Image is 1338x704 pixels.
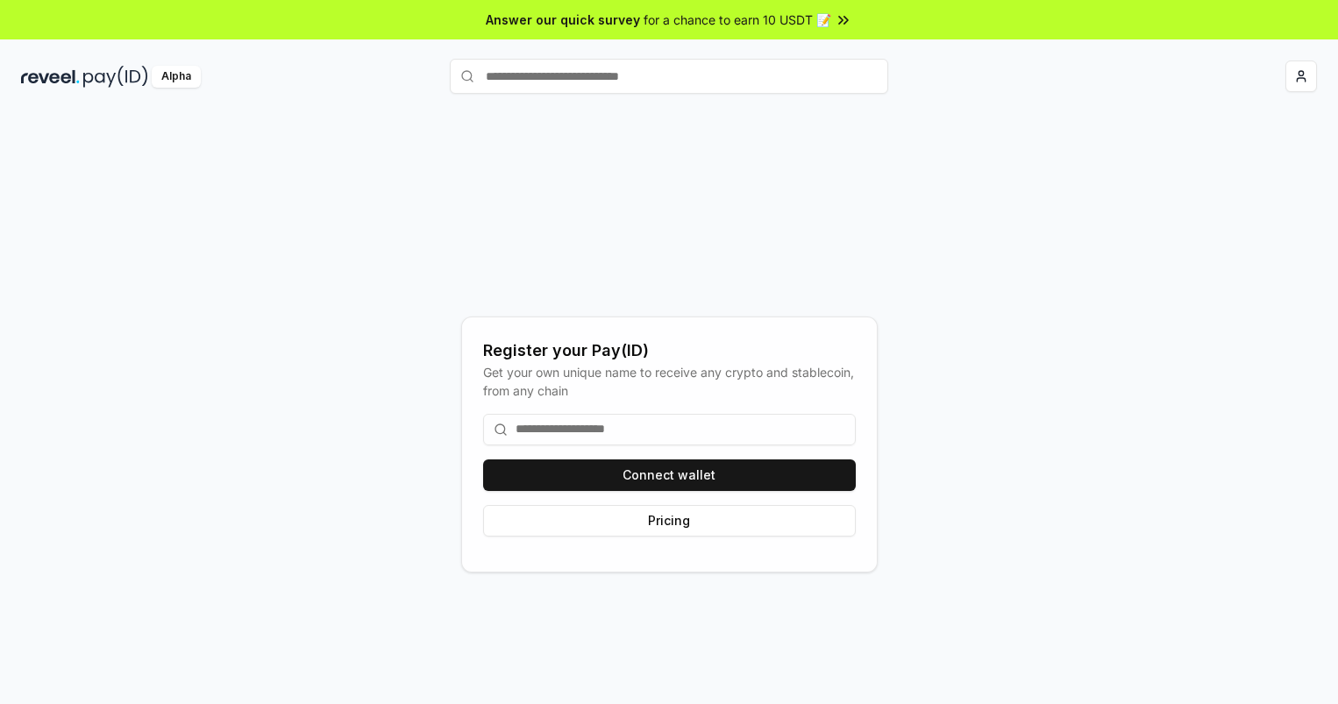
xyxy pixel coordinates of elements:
div: Alpha [152,66,201,88]
button: Pricing [483,505,856,537]
div: Get your own unique name to receive any crypto and stablecoin, from any chain [483,363,856,400]
img: reveel_dark [21,66,80,88]
span: for a chance to earn 10 USDT 📝 [644,11,831,29]
span: Answer our quick survey [486,11,640,29]
div: Register your Pay(ID) [483,338,856,363]
img: pay_id [83,66,148,88]
button: Connect wallet [483,459,856,491]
